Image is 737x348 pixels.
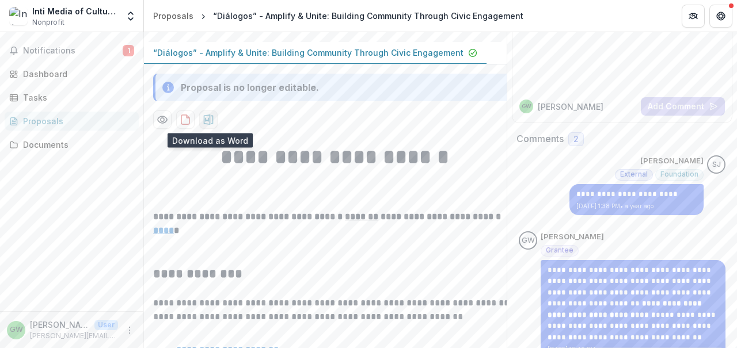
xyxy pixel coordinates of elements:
[149,7,198,24] a: Proposals
[23,68,130,80] div: Dashboard
[32,17,64,28] span: Nonprofit
[30,331,118,341] p: [PERSON_NAME][EMAIL_ADDRESS][DOMAIN_NAME]
[153,10,193,22] div: Proposals
[641,97,725,116] button: Add Comment
[123,323,136,337] button: More
[541,231,604,243] p: [PERSON_NAME]
[5,88,139,107] a: Tasks
[123,5,139,28] button: Open entity switcher
[522,104,531,109] div: Gabriela Watson-Burkett
[10,326,23,334] div: Gabriela Watson-Burkett
[5,112,139,131] a: Proposals
[522,237,535,244] div: Gabriela Watson-Burkett
[9,7,28,25] img: Inti Media of CultureTrust Greater Philadelphia
[538,101,603,113] p: [PERSON_NAME]
[23,139,130,151] div: Documents
[573,135,579,144] span: 2
[23,115,130,127] div: Proposals
[712,161,721,169] div: Samíl Jimenez-Magdaleno
[149,7,528,24] nav: breadcrumb
[153,47,464,59] p: “Diálogos” - Amplify & Unite: Building Community Through Civic Engagement
[176,110,195,129] button: download-proposal
[153,110,172,129] button: Preview 353a5235-6644-4a57-8b5b-6c0b97f3e0e4-0.pdf
[30,319,90,331] p: [PERSON_NAME]
[640,155,704,167] p: [PERSON_NAME]
[682,5,705,28] button: Partners
[5,135,139,154] a: Documents
[620,170,648,178] span: External
[213,10,523,22] div: “Diálogos” - Amplify & Unite: Building Community Through Civic Engagement
[94,320,118,330] p: User
[23,46,123,56] span: Notifications
[660,170,698,178] span: Foundation
[576,202,697,211] p: [DATE] 1:38 PM • a year ago
[5,64,139,83] a: Dashboard
[199,110,218,129] button: download-proposal
[5,41,139,60] button: Notifications1
[709,5,732,28] button: Get Help
[546,246,573,254] span: Grantee
[516,133,564,144] h2: Comments
[123,45,134,56] span: 1
[181,81,319,94] div: Proposal is no longer editable.
[23,91,130,104] div: Tasks
[32,5,118,17] div: Inti Media of CultureTrust [GEOGRAPHIC_DATA]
